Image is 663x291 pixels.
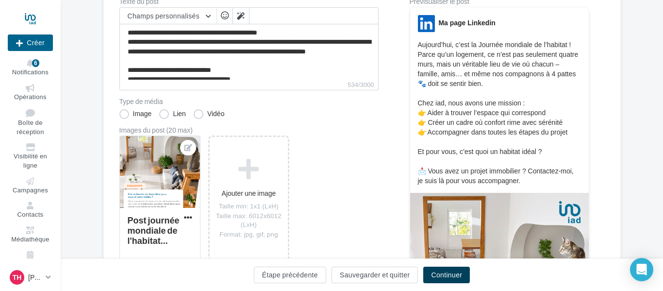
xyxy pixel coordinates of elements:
[418,40,581,186] p: Aujourd’hui, c’est la Journée mondiale de l’habitat ! Parce qu’un logement, ce n’est pas seulemen...
[119,109,152,119] label: Image
[8,175,53,196] a: Campagnes
[13,273,22,282] span: TH
[8,57,53,78] button: Notifications 6
[11,235,50,243] span: Médiathèque
[17,119,44,136] span: Boîte de réception
[630,258,653,281] div: Open Intercom Messenger
[15,259,46,267] span: Calendrier
[423,267,470,283] button: Continuer
[119,98,379,105] label: Type de média
[8,34,53,51] button: Créer
[120,8,216,24] button: Champs personnalisés
[159,109,185,119] label: Lien
[8,82,53,103] a: Opérations
[194,109,225,119] label: Vidéo
[32,59,39,67] div: 6
[128,215,180,246] div: Post journée mondiale de l'habitat...
[8,200,53,221] a: Contacts
[331,267,418,283] button: Sauvegarder et quitter
[119,80,379,90] label: 534/3000
[17,210,44,218] span: Contacts
[128,12,200,20] span: Champs personnalisés
[8,34,53,51] div: Nouvelle campagne
[254,267,326,283] button: Étape précédente
[8,106,53,137] a: Boîte de réception
[119,127,379,134] div: Images du post (20 max)
[8,268,53,287] a: TH [PERSON_NAME]
[12,68,49,76] span: Notifications
[438,18,495,28] div: Ma page Linkedin
[14,153,47,170] span: Visibilité en ligne
[13,186,48,194] span: Campagnes
[8,224,53,245] a: Médiathèque
[8,141,53,171] a: Visibilité en ligne
[8,249,53,270] a: Calendrier
[28,273,42,282] p: [PERSON_NAME]
[14,93,47,101] span: Opérations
